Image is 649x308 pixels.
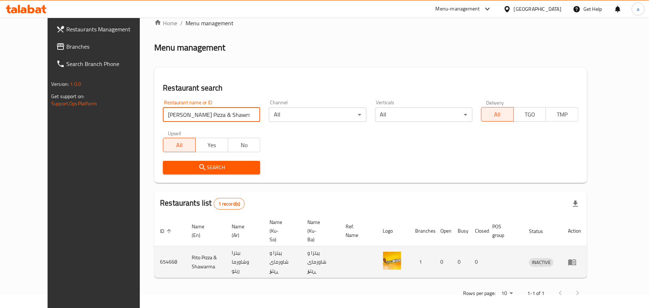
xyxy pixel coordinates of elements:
[410,216,435,246] th: Branches
[470,216,487,246] th: Closed
[70,79,81,89] span: 1.0.0
[484,109,511,120] span: All
[51,92,84,101] span: Get support on:
[264,246,302,278] td: پیتزا و شاورمای ڕیتۆ
[231,140,258,150] span: No
[308,218,332,244] span: Name (Ku-Ba)
[168,131,181,136] label: Upsell
[410,246,435,278] td: 1
[486,100,504,105] label: Delivery
[160,198,245,210] h2: Restaurants list
[270,218,293,244] span: Name (Ku-So)
[567,195,584,212] div: Export file
[50,21,156,38] a: Restaurants Management
[163,161,260,174] button: Search
[302,246,340,278] td: پیتزا و شاورمای ڕیتۆ
[452,216,470,246] th: Busy
[546,107,578,122] button: TMP
[228,138,261,152] button: No
[154,19,587,27] nav: breadcrumb
[517,109,543,120] span: TGO
[562,216,587,246] th: Action
[637,5,639,13] span: a
[154,216,587,278] table: enhanced table
[435,246,452,278] td: 0
[160,227,174,236] span: ID
[375,107,472,122] div: All
[66,42,150,51] span: Branches
[186,246,226,278] td: Rito Pizza & Shawarma
[51,79,69,89] span: Version:
[50,38,156,55] a: Branches
[163,83,578,93] h2: Restaurant search
[214,201,245,207] span: 1 record(s)
[498,288,516,299] div: Rows per page:
[66,60,150,68] span: Search Branch Phone
[232,222,255,239] span: Name (Ar)
[529,258,554,267] span: INACTIVE
[527,289,544,298] p: 1-1 of 1
[192,222,217,239] span: Name (En)
[452,246,470,278] td: 0
[493,222,515,239] span: POS group
[435,216,452,246] th: Open
[383,252,401,270] img: Rito Pizza & Shawarma
[346,222,368,239] span: Ref. Name
[269,107,366,122] div: All
[51,99,97,108] a: Support.OpsPlatform
[166,140,193,150] span: All
[169,163,254,172] span: Search
[154,19,177,27] a: Home
[436,5,480,13] div: Menu-management
[481,107,514,122] button: All
[226,246,263,278] td: بيتزا وشاورما ريتو
[186,19,234,27] span: Menu management
[568,258,581,267] div: Menu
[163,138,196,152] button: All
[154,246,186,278] td: 654668
[549,109,575,120] span: TMP
[529,227,552,236] span: Status
[470,246,487,278] td: 0
[195,138,228,152] button: Yes
[180,19,183,27] li: /
[66,25,150,34] span: Restaurants Management
[514,5,561,13] div: [GEOGRAPHIC_DATA]
[50,55,156,72] a: Search Branch Phone
[154,42,225,53] h2: Menu management
[199,140,225,150] span: Yes
[463,289,495,298] p: Rows per page:
[514,107,546,122] button: TGO
[377,216,410,246] th: Logo
[163,107,260,122] input: Search for restaurant name or ID..
[214,198,245,210] div: Total records count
